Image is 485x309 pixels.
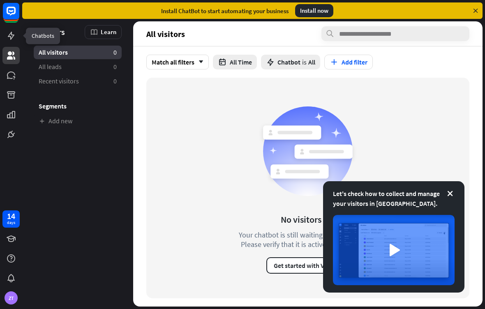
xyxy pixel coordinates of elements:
[224,230,392,249] div: Your chatbot is still waiting for its first visitor. Please verify that it is active and accessible.
[39,27,65,37] span: Visitors
[2,210,20,228] a: 14 days
[333,215,455,285] img: image
[161,7,289,15] div: Install ChatBot to start automating your business
[39,48,68,57] span: All visitors
[213,55,257,69] button: All Time
[7,212,15,220] div: 14
[34,60,122,74] a: All leads 0
[113,62,117,71] aside: 0
[281,214,335,225] div: No visitors yet
[34,74,122,88] a: Recent visitors 0
[34,114,122,128] a: Add new
[266,257,349,274] button: Get started with Visitors
[113,48,117,57] aside: 0
[101,28,116,36] span: Learn
[324,55,373,69] button: Add filter
[7,3,31,28] button: Open LiveChat chat widget
[146,29,185,39] span: All visitors
[295,4,333,17] div: Install now
[7,220,15,226] div: days
[146,55,209,69] div: Match all filters
[333,189,455,208] div: Let's check how to collect and manage your visitors in [GEOGRAPHIC_DATA].
[5,291,18,304] div: ZT
[39,77,79,85] span: Recent visitors
[34,102,122,110] h3: Segments
[113,77,117,85] aside: 0
[302,58,307,66] span: is
[194,60,203,65] i: arrow_down
[39,62,62,71] span: All leads
[277,58,300,66] span: Chatbot
[308,58,315,66] span: All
